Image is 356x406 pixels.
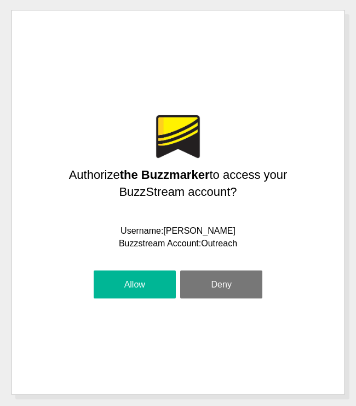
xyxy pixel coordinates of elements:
strong: the Buzzmarker [120,168,210,182]
button: Deny [180,270,262,299]
img: BuzzStream [156,115,200,159]
span: [PERSON_NAME] [163,226,236,235]
button: Allow [94,270,176,299]
span: Authorize to access your BuzzStream account? [69,168,288,199]
div: Username: Buzzstream Account: [68,115,288,307]
span: Outreach [201,239,237,248]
